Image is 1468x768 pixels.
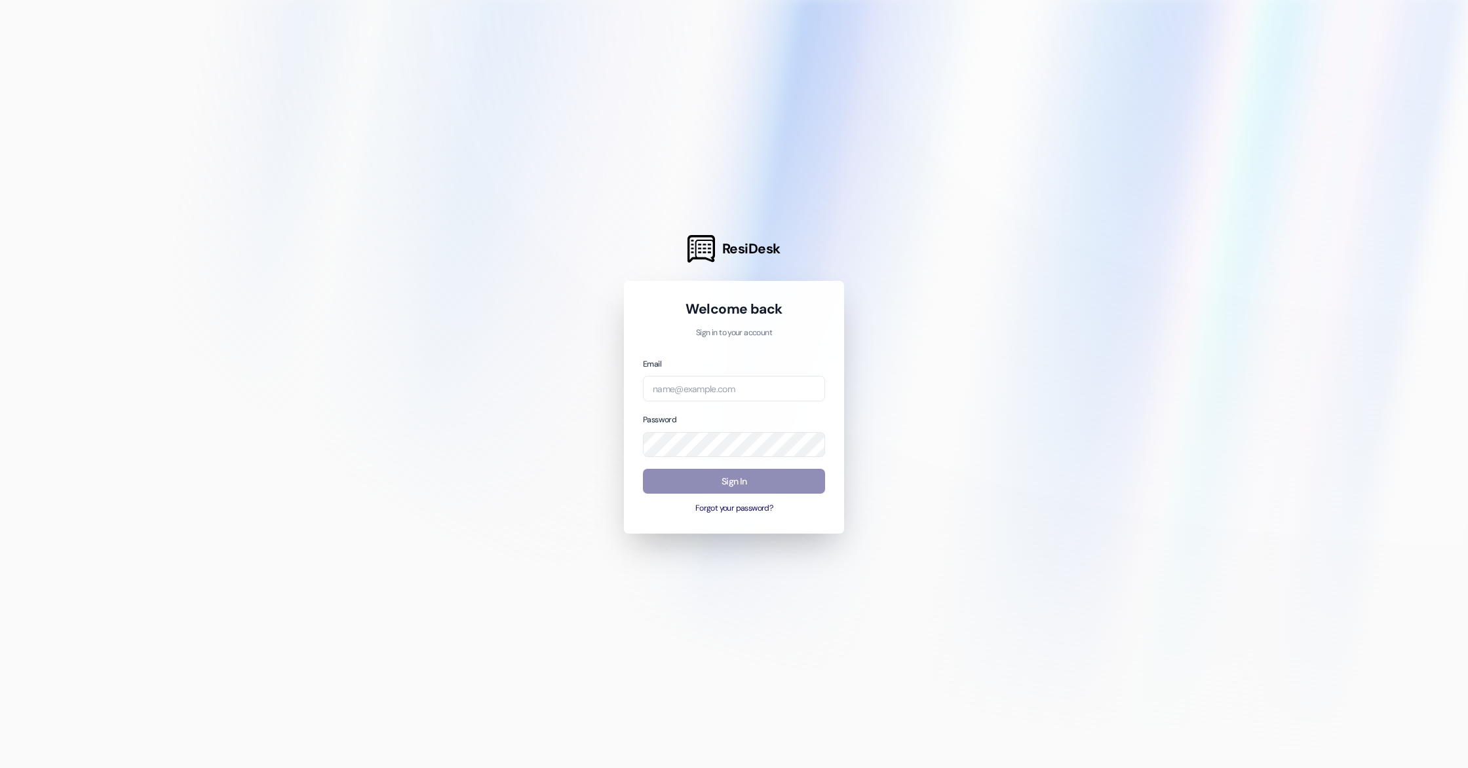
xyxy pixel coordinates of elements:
button: Forgot your password? [643,503,825,515]
input: name@example.com [643,376,825,401]
img: ResiDesk Logo [687,235,715,263]
h1: Welcome back [643,300,825,318]
label: Email [643,359,661,369]
span: ResiDesk [722,240,781,258]
button: Sign In [643,469,825,494]
p: Sign in to your account [643,327,825,339]
label: Password [643,414,676,425]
